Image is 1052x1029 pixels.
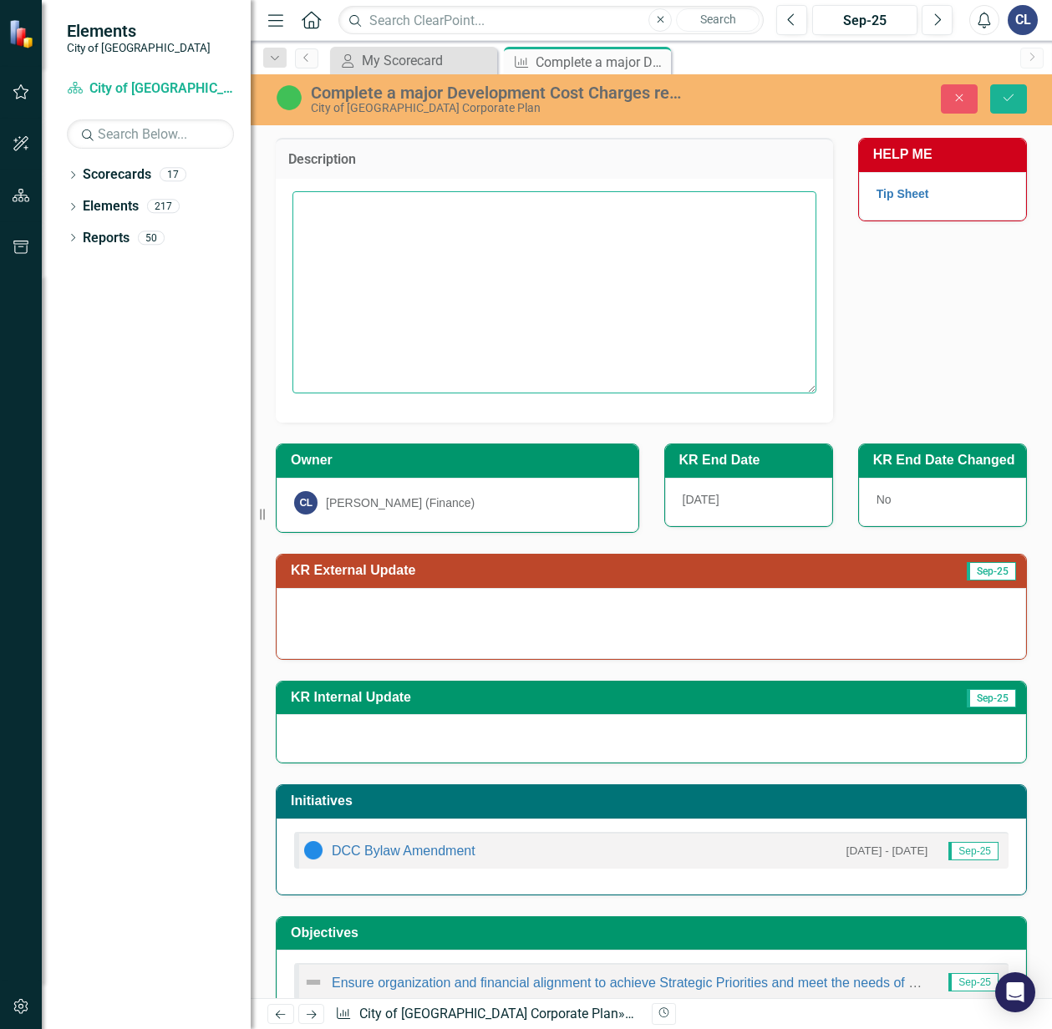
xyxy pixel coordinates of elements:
h3: Description [288,152,821,167]
span: Elements [67,21,211,41]
span: Sep-25 [967,689,1016,707]
a: DCC Bylaw Amendment [332,844,475,858]
div: Sep-25 [818,11,912,31]
div: 17 [160,168,186,182]
a: My Scorecard [334,50,493,71]
span: Sep-25 [948,842,999,860]
h3: Owner [291,453,630,468]
div: » » [335,1005,638,1024]
a: City of [GEOGRAPHIC_DATA] Corporate Plan [67,79,234,99]
small: City of [GEOGRAPHIC_DATA] [67,41,211,54]
h3: KR End Date Changed [873,453,1018,468]
span: Sep-25 [967,562,1016,580]
div: Complete a major Development Cost Charges review [536,52,667,73]
span: No [877,493,892,506]
h3: KR Internal Update [291,690,801,705]
img: In Progress [276,84,302,111]
img: ClearPoint Strategy [8,19,38,48]
a: Ensure organization and financial alignment to achieve Strategic Priorities and meet the needs of... [332,976,1047,990]
div: My Scorecard [362,50,493,71]
div: Complete a major Development Cost Charges review [311,84,684,102]
span: Search [700,13,736,26]
div: City of [GEOGRAPHIC_DATA] Corporate Plan [311,102,684,114]
span: [DATE] [683,493,719,506]
h3: KR End Date [679,453,824,468]
img: Not Defined [303,972,323,992]
div: 50 [138,231,165,245]
h3: Objectives [291,925,1018,940]
button: CL [1008,5,1038,35]
div: [PERSON_NAME] (Finance) [326,494,475,511]
a: City of [GEOGRAPHIC_DATA] Corporate Plan [359,1006,618,1021]
h3: Initiatives [291,793,1018,808]
a: Scorecards [83,165,151,185]
span: Sep-25 [948,973,999,991]
a: Elements [83,197,139,216]
a: Reports [83,229,130,248]
h3: HELP ME [873,147,1018,162]
h3: KR External Update [291,563,807,578]
button: Sep-25 [812,5,917,35]
input: Search Below... [67,119,234,149]
input: Search ClearPoint... [338,6,764,35]
div: CL [294,491,318,514]
small: [DATE] - [DATE] [846,843,928,859]
img: Not Started [303,840,323,860]
div: 217 [147,200,180,214]
a: Tip Sheet [877,187,929,200]
button: Search [676,8,760,32]
div: Open Intercom Messenger [995,972,1035,1012]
